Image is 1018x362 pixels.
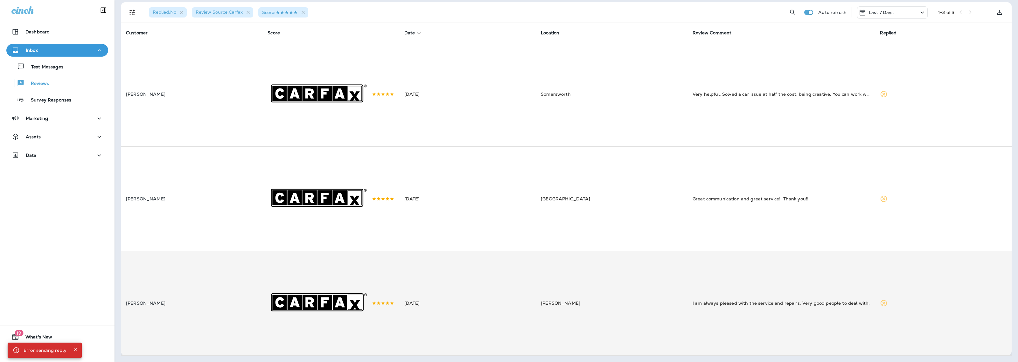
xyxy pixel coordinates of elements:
button: Filters [126,6,139,19]
span: What's New [19,334,52,342]
p: Data [26,153,37,158]
p: Marketing [26,116,48,121]
button: Collapse Sidebar [94,4,112,17]
span: Replied : No [153,9,176,15]
button: Data [6,149,108,162]
button: Reviews [6,76,108,90]
span: [PERSON_NAME] [541,300,580,306]
p: Reviews [24,81,49,87]
p: Assets [26,134,41,139]
p: Dashboard [25,29,50,34]
td: [DATE] [399,42,536,146]
div: Review Source:Carfax [192,7,253,17]
button: Assets [6,130,108,143]
button: 19What's New [6,331,108,343]
span: Date [404,30,423,36]
div: Score:5 Stars [258,7,308,17]
span: Date [404,30,415,36]
p: Survey Responses [24,97,71,103]
span: Score [268,30,280,36]
button: Search Reviews [786,6,799,19]
div: Replied:No [149,7,187,17]
span: [GEOGRAPHIC_DATA] [541,196,590,202]
span: Replied [880,30,896,36]
p: Inbox [26,48,38,53]
p: Last 7 Days [869,10,894,15]
div: I am always pleased with the service and repairs. Very good people to deal with. [693,300,870,306]
p: [PERSON_NAME] [126,92,257,97]
p: [PERSON_NAME] [126,196,257,201]
span: 19 [15,330,23,336]
span: Location [541,30,568,36]
span: Score : [262,10,298,15]
span: Customer [126,30,156,36]
span: Review Comment [693,30,740,36]
button: Export as CSV [993,6,1006,19]
span: Review Comment [693,30,731,36]
span: Location [541,30,559,36]
div: Very helpful. Solved a car issue at half the cost, being creative. You can work with them to get ... [693,91,870,97]
button: Inbox [6,44,108,57]
button: Text Messages [6,60,108,73]
span: Replied [880,30,905,36]
td: [DATE] [399,146,536,251]
button: Close [72,346,79,353]
button: Marketing [6,112,108,125]
span: Review Source : Carfax [196,9,243,15]
p: Auto refresh [818,10,847,15]
button: Survey Responses [6,93,108,106]
div: 1 - 3 of 3 [938,10,954,15]
div: Error sending reply [24,345,66,356]
div: Great communication and great service!! Thank you!! [693,196,870,202]
button: Support [6,346,108,359]
p: Text Messages [25,64,63,70]
span: Score [268,30,288,36]
p: [PERSON_NAME] [126,301,257,306]
td: [DATE] [399,251,536,355]
span: Somersworth [541,91,571,97]
button: Dashboard [6,25,108,38]
span: Customer [126,30,148,36]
